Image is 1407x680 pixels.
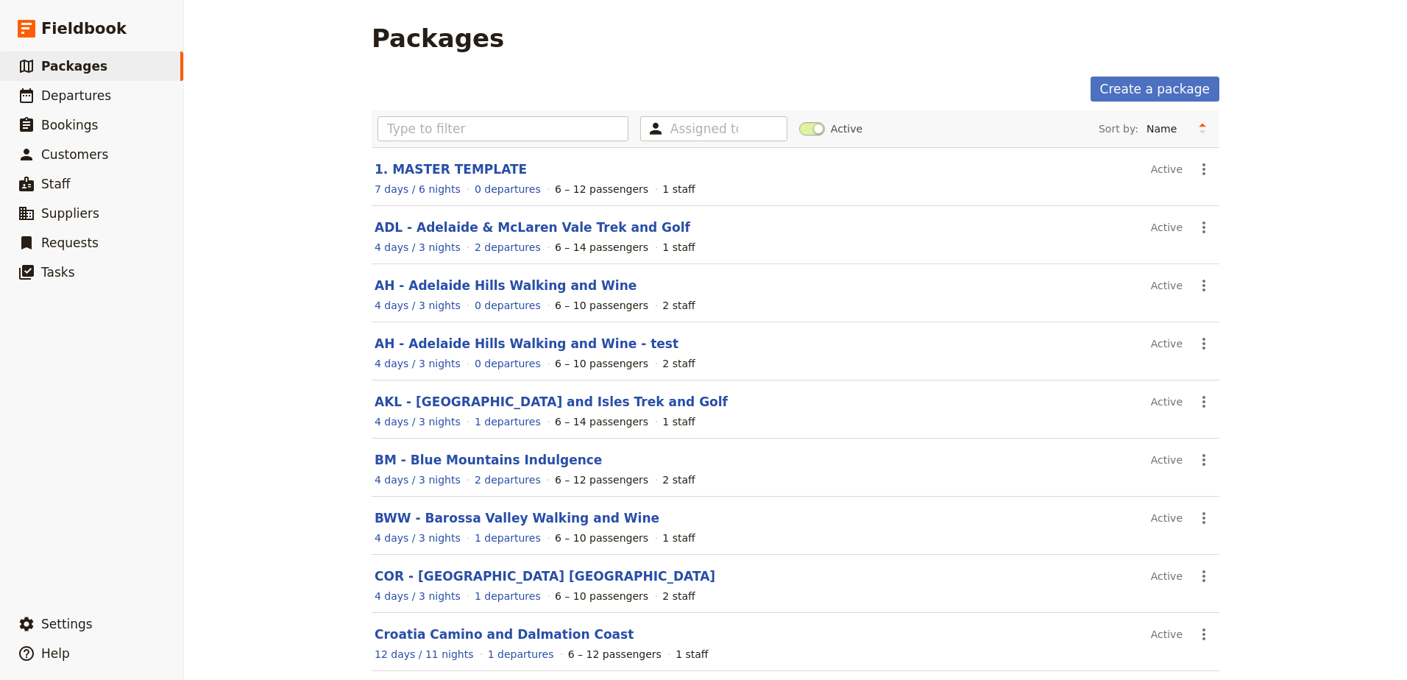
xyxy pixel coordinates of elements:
[1191,622,1216,647] button: Actions
[375,453,602,467] a: BM - Blue Mountains Indulgence
[1151,506,1183,531] div: Active
[555,531,648,545] div: 6 – 10 passengers
[1191,389,1216,414] button: Actions
[1140,118,1191,140] select: Sort by:
[676,647,708,662] div: 1 staff
[375,531,461,545] a: View the itinerary for this package
[662,589,695,603] div: 2 staff
[41,18,127,40] span: Fieldbook
[375,278,637,293] a: AH - Adelaide Hills Walking and Wine
[1151,273,1183,298] div: Active
[375,648,474,660] span: 12 days / 11 nights
[41,147,108,162] span: Customers
[375,394,728,409] a: AKL - [GEOGRAPHIC_DATA] and Isles Trek and Golf
[662,472,695,487] div: 2 staff
[41,59,107,74] span: Packages
[41,235,99,250] span: Requests
[662,298,695,313] div: 2 staff
[375,414,461,429] a: View the itinerary for this package
[662,356,695,371] div: 2 staff
[1151,564,1183,589] div: Active
[375,532,461,544] span: 4 days / 3 nights
[555,414,648,429] div: 6 – 14 passengers
[375,298,461,313] a: View the itinerary for this package
[1151,447,1183,472] div: Active
[375,590,461,602] span: 4 days / 3 nights
[41,206,99,221] span: Suppliers
[555,298,648,313] div: 6 – 10 passengers
[475,589,541,603] a: View the departures for this package
[831,121,862,136] span: Active
[41,617,93,631] span: Settings
[375,647,474,662] a: View the itinerary for this package
[555,472,648,487] div: 6 – 12 passengers
[1191,157,1216,182] button: Actions
[1151,331,1183,356] div: Active
[41,88,111,103] span: Departures
[1191,118,1213,140] button: Change sort direction
[375,569,715,584] a: COR - [GEOGRAPHIC_DATA] [GEOGRAPHIC_DATA]
[1191,447,1216,472] button: Actions
[375,358,461,369] span: 4 days / 3 nights
[375,220,690,235] a: ADL - Adelaide & McLaren Vale Trek and Golf
[41,646,70,661] span: Help
[1151,389,1183,414] div: Active
[568,647,662,662] div: 6 – 12 passengers
[475,240,541,255] a: View the departures for this package
[475,356,541,371] a: View the departures for this package
[555,589,648,603] div: 6 – 10 passengers
[662,531,695,545] div: 1 staff
[555,182,648,196] div: 6 – 12 passengers
[1099,121,1138,136] span: Sort by:
[372,24,504,53] h1: Packages
[375,416,461,428] span: 4 days / 3 nights
[1151,622,1183,647] div: Active
[662,182,695,196] div: 1 staff
[555,240,648,255] div: 6 – 14 passengers
[1191,331,1216,356] button: Actions
[378,116,628,141] input: Type to filter
[375,627,634,642] a: Croatia Camino and Dalmation Coast
[375,511,659,525] a: BWW - Barossa Valley Walking and Wine
[375,356,461,371] a: View the itinerary for this package
[475,472,541,487] a: View the departures for this package
[1191,273,1216,298] button: Actions
[41,177,71,191] span: Staff
[662,240,695,255] div: 1 staff
[375,240,461,255] a: View the itinerary for this package
[475,182,541,196] a: View the departures for this package
[1191,215,1216,240] button: Actions
[1151,157,1183,182] div: Active
[375,162,527,177] a: 1. MASTER TEMPLATE
[375,183,461,195] span: 7 days / 6 nights
[41,118,98,132] span: Bookings
[1191,506,1216,531] button: Actions
[375,300,461,311] span: 4 days / 3 nights
[375,472,461,487] a: View the itinerary for this package
[475,298,541,313] a: View the departures for this package
[1091,77,1219,102] a: Create a package
[475,414,541,429] a: View the departures for this package
[670,120,738,138] input: Assigned to
[488,647,554,662] a: View the departures for this package
[1191,564,1216,589] button: Actions
[375,241,461,253] span: 4 days / 3 nights
[41,265,75,280] span: Tasks
[375,182,461,196] a: View the itinerary for this package
[475,531,541,545] a: View the departures for this package
[375,336,678,351] a: AH - Adelaide Hills Walking and Wine - test
[662,414,695,429] div: 1 staff
[1151,215,1183,240] div: Active
[555,356,648,371] div: 6 – 10 passengers
[375,589,461,603] a: View the itinerary for this package
[375,474,461,486] span: 4 days / 3 nights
